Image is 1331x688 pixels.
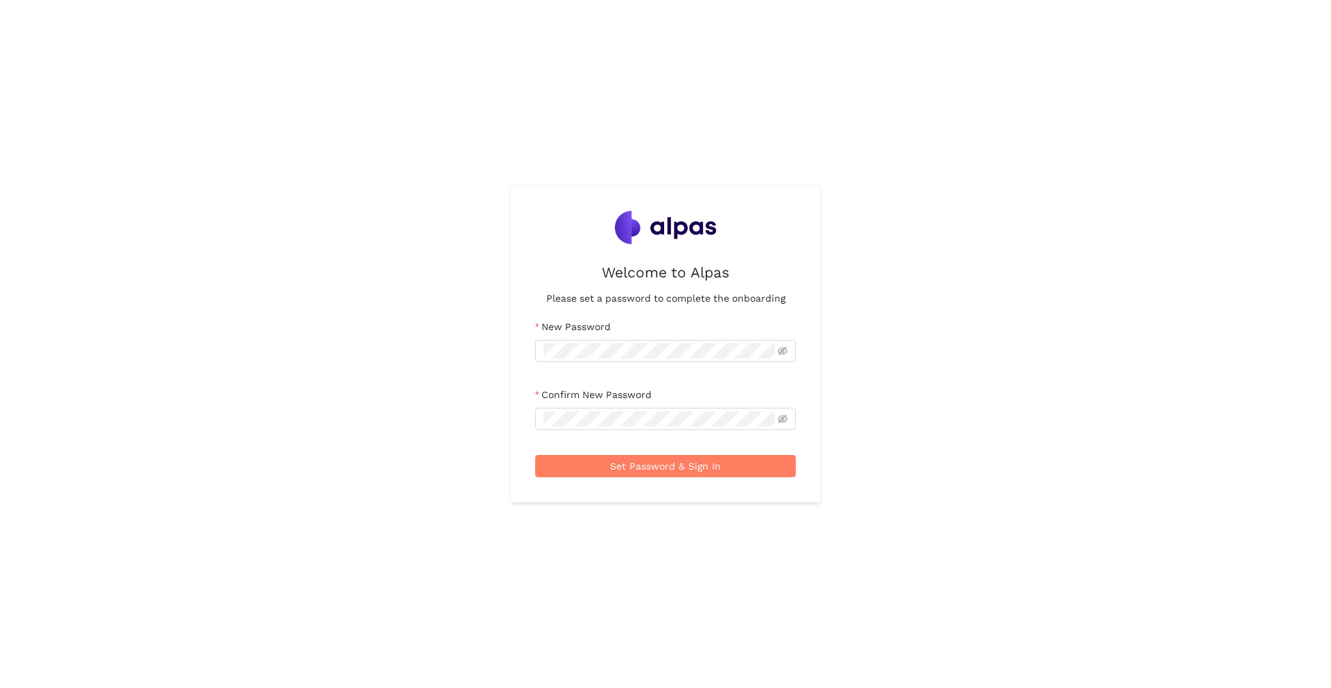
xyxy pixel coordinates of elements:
h2: Welcome to Alpas [602,261,729,284]
input: Confirm New Password [543,411,775,427]
label: New Password [535,319,611,334]
img: Alpas Logo [615,211,716,244]
span: Set Password & Sign In [610,458,721,474]
button: Set Password & Sign In [535,455,796,477]
span: eye-invisible [778,346,788,356]
h4: Please set a password to complete the onboarding [546,291,785,306]
span: eye-invisible [778,414,788,424]
input: New Password [543,343,775,359]
label: Confirm New Password [535,387,652,402]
